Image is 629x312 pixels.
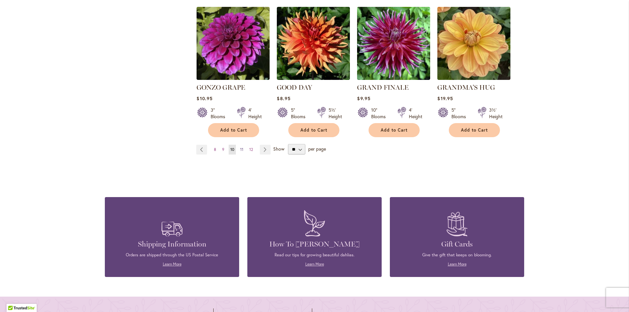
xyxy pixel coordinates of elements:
[248,145,255,155] a: 12
[277,7,350,80] img: GOOD DAY
[357,83,409,91] a: GRAND FINALE
[489,107,503,120] div: 3½' Height
[400,240,514,249] h4: Gift Cards
[240,147,243,152] span: 11
[208,123,259,137] button: Add to Cart
[357,75,430,81] a: Grand Finale
[400,252,514,258] p: Give the gift that keeps on blooming.
[248,107,262,120] div: 4' Height
[437,95,453,101] span: $19.95
[115,240,229,249] h4: Shipping Information
[369,123,420,137] button: Add to Cart
[197,95,212,101] span: $10.95
[273,146,284,152] span: Show
[257,252,372,258] p: Read our tips for growing beautiful dahlias.
[291,107,309,120] div: 5" Blooms
[220,145,226,155] a: 9
[448,262,467,266] a: Learn More
[197,75,270,81] a: GONZO GRAPE
[305,262,324,266] a: Learn More
[437,75,510,81] a: GRANDMA'S HUG
[277,83,312,91] a: GOOD DAY
[371,107,390,120] div: 10" Blooms
[238,145,245,155] a: 11
[222,147,224,152] span: 9
[163,262,181,266] a: Learn More
[211,107,229,120] div: 3" Blooms
[249,147,253,152] span: 12
[197,83,245,91] a: GONZO GRAPE
[381,127,408,133] span: Add to Cart
[212,145,218,155] a: 8
[437,7,510,80] img: GRANDMA'S HUG
[115,252,229,258] p: Orders are shipped through the US Postal Service
[220,127,247,133] span: Add to Cart
[357,7,430,80] img: Grand Finale
[449,123,500,137] button: Add to Cart
[257,240,372,249] h4: How To [PERSON_NAME]
[288,123,339,137] button: Add to Cart
[409,107,422,120] div: 4' Height
[437,83,495,91] a: GRANDMA'S HUG
[230,147,234,152] span: 10
[329,107,342,120] div: 5½' Height
[451,107,470,120] div: 5" Blooms
[277,75,350,81] a: GOOD DAY
[214,147,216,152] span: 8
[277,95,290,101] span: $8.95
[197,7,270,80] img: GONZO GRAPE
[308,146,326,152] span: per page
[5,289,23,307] iframe: Launch Accessibility Center
[461,127,488,133] span: Add to Cart
[357,95,370,101] span: $9.95
[300,127,327,133] span: Add to Cart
